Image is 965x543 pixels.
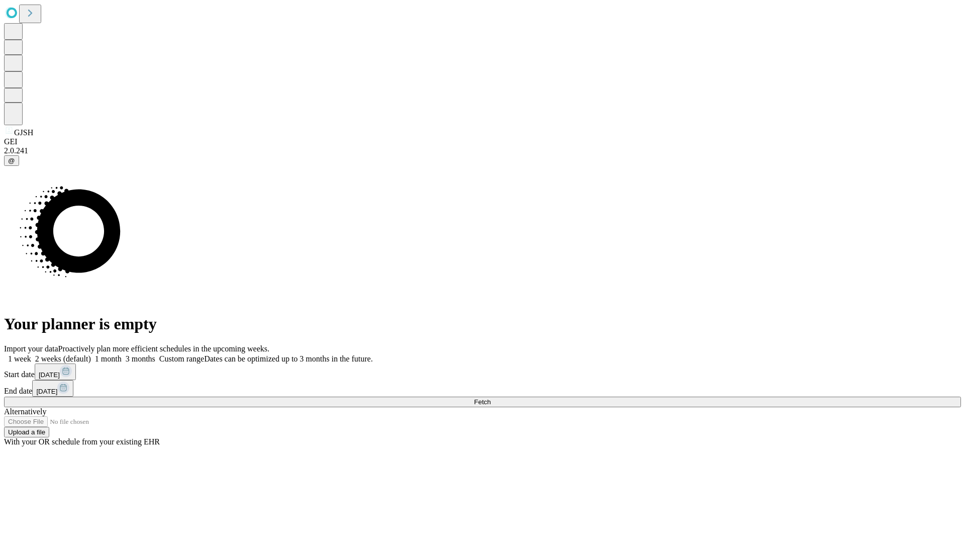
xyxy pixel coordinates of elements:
span: Custom range [159,354,204,363]
button: [DATE] [32,380,73,397]
span: Dates can be optimized up to 3 months in the future. [204,354,372,363]
span: 1 week [8,354,31,363]
span: @ [8,157,15,164]
span: Proactively plan more efficient schedules in the upcoming weeks. [58,344,269,353]
span: 2 weeks (default) [35,354,91,363]
button: Upload a file [4,427,49,437]
span: [DATE] [36,388,57,395]
span: 1 month [95,354,122,363]
div: End date [4,380,961,397]
div: 2.0.241 [4,146,961,155]
span: [DATE] [39,371,60,379]
button: [DATE] [35,364,76,380]
span: With your OR schedule from your existing EHR [4,437,160,446]
span: GJSH [14,128,33,137]
div: GEI [4,137,961,146]
span: Import your data [4,344,58,353]
h1: Your planner is empty [4,315,961,333]
div: Start date [4,364,961,380]
button: @ [4,155,19,166]
span: Fetch [474,398,491,406]
span: Alternatively [4,407,46,416]
span: 3 months [126,354,155,363]
button: Fetch [4,397,961,407]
